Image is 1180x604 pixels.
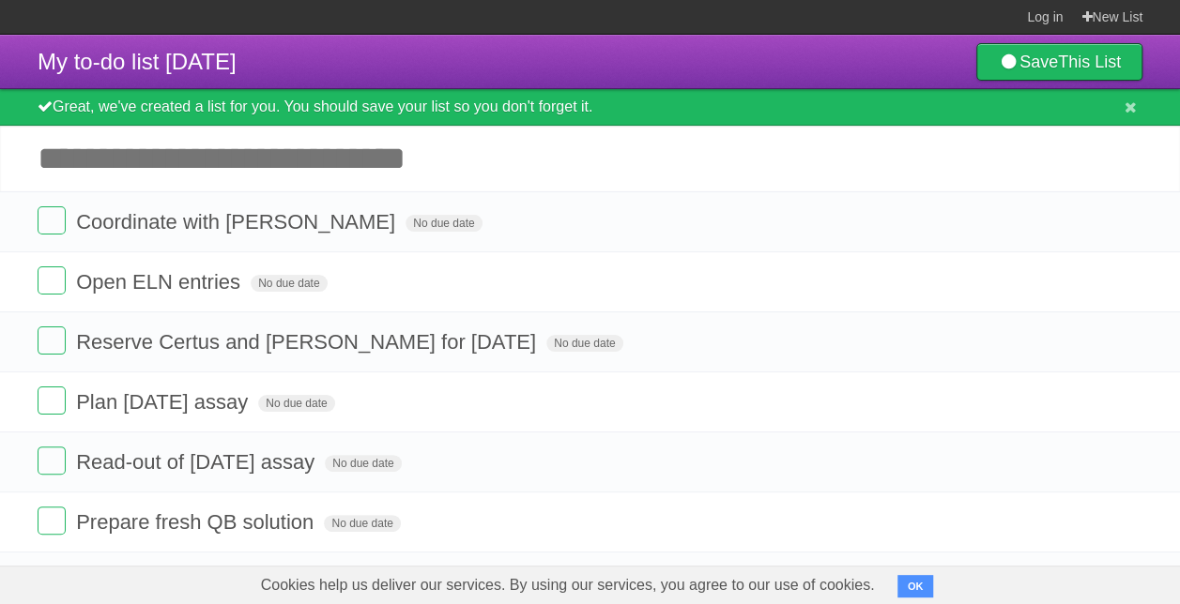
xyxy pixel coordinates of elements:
span: Cookies help us deliver our services. By using our services, you agree to our use of cookies. [242,566,894,604]
span: No due date [406,215,482,232]
span: No due date [546,335,622,352]
a: SaveThis List [976,43,1142,81]
span: No due date [258,395,334,412]
span: My to-do list [DATE] [38,49,237,74]
label: Done [38,386,66,415]
label: Done [38,326,66,355]
b: This List [1058,53,1121,71]
span: Coordinate with [PERSON_NAME] [76,210,400,234]
span: Prepare fresh QB solution [76,510,318,534]
label: Done [38,266,66,294]
span: Read-out of [DATE] assay [76,450,319,474]
label: Done [38,506,66,535]
label: Done [38,446,66,475]
span: No due date [325,455,401,472]
span: Open ELN entries [76,270,245,294]
span: No due date [251,275,327,292]
label: Done [38,206,66,234]
span: Plan [DATE] assay [76,390,253,414]
span: Reserve Certus and [PERSON_NAME] for [DATE] [76,330,541,354]
span: No due date [324,515,400,532]
button: OK [897,575,934,597]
